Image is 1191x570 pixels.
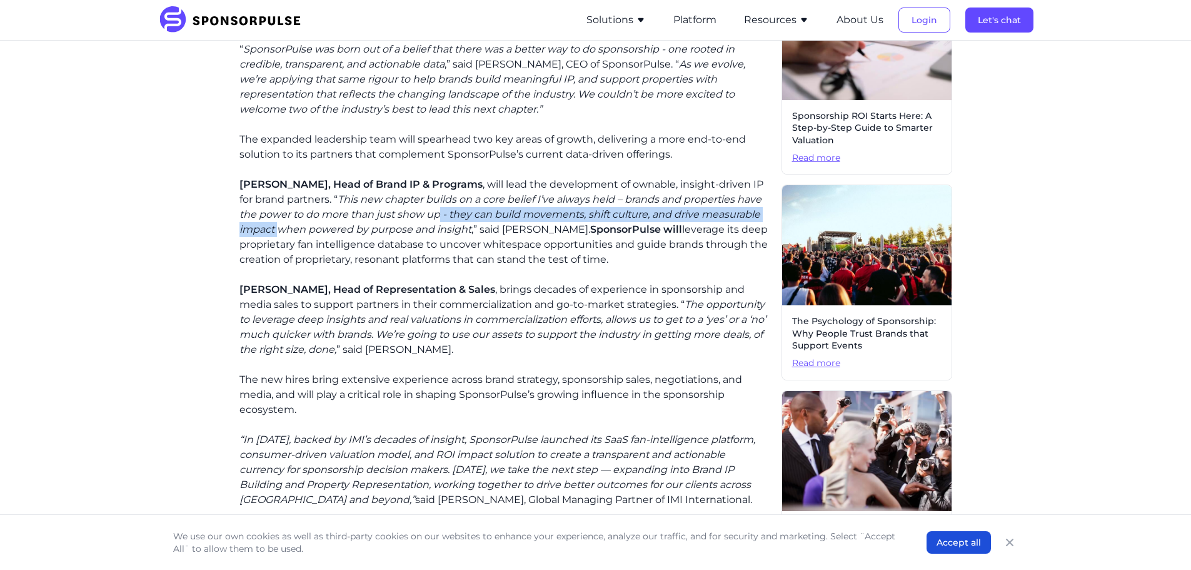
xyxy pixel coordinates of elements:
i: As we evolve, we’re applying that same rigour to help brands build meaningful IP, and support pro... [239,58,745,115]
span: Read more [792,152,942,165]
i: SponsorPulse was born out of a belief that there was a better way to do sponsorship - one rooted ... [239,43,735,70]
p: said [PERSON_NAME], Global Managing Partner of IMI International. [239,432,771,507]
a: About Us [837,14,883,26]
i: The opportunity to leverage deep insights and real valuations in commercialization efforts, allow... [239,298,766,355]
i: This new chapter builds on a core belief I’ve always held – brands and properties have the power ... [239,193,761,235]
p: “ ,” said [PERSON_NAME], CEO of SponsorPulse. “ [239,42,771,117]
a: The Psychology of Sponsorship: Why People Trust Brands that Support EventsRead more [781,185,952,380]
button: Let's chat [965,8,1033,33]
button: Platform [673,13,716,28]
a: Let's chat [965,14,1033,26]
button: Login [898,8,950,33]
i: “In [DATE], backed by IMI’s decades of insight, SponsorPulse launched its SaaS fan-intelligence p... [239,434,755,506]
button: Solutions [586,13,646,28]
iframe: Chat Widget [1128,510,1191,570]
span: Sponsorship ROI Starts Here: A Step-by-Step Guide to Smarter Valuation [792,110,942,147]
span: [PERSON_NAME], Head of Brand IP & Programs [239,178,483,190]
button: Accept all [927,531,991,554]
img: Sebastian Pociecha courtesy of Unsplash [782,185,952,305]
img: Getty Images courtesy of Unsplash [782,391,952,511]
span: Read more [792,357,942,370]
span: [PERSON_NAME], Head of Representation & Sales [239,283,495,295]
p: We use our own cookies as well as third-party cookies on our websites to enhance your experience,... [173,530,902,555]
button: Close [1001,534,1018,551]
p: The new hires bring extensive experience across brand strategy, sponsorship sales, negotiations, ... [239,372,771,417]
a: Login [898,14,950,26]
p: , brings decades of experience in sponsorship and media sales to support partners in their commer... [239,282,771,357]
span: The Psychology of Sponsorship: Why People Trust Brands that Support Events [792,315,942,352]
p: The expanded leadership team will spearhead two key areas of growth, delivering a more end-to-end... [239,132,771,162]
button: About Us [837,13,883,28]
a: Platform [673,14,716,26]
span: SponsorPulse will [590,223,682,235]
img: SponsorPulse [158,6,310,34]
p: , will lead the development of ownable, insight-driven IP for brand partners. “ ,” said [PERSON_N... [239,177,771,267]
button: Resources [744,13,809,28]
